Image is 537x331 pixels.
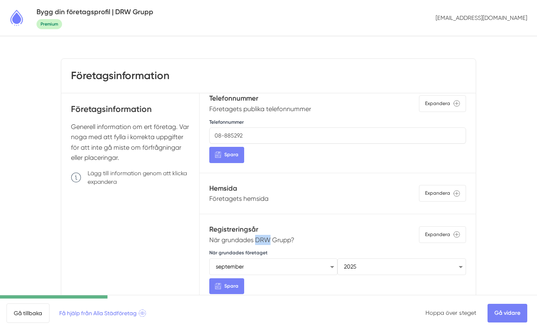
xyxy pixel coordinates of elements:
a: Gå vidare [488,304,527,322]
label: När grundades företaget [209,249,268,256]
div: Expandera [419,185,466,202]
span: Spara [224,282,238,290]
h5: Hemsida [209,183,268,194]
h3: Företagsinformation [71,69,170,83]
p: Generell information om ert företag. Var noga med att fylla i korrekta uppgifter för att inte gå ... [71,122,189,163]
div: Expandera [419,95,466,112]
input: Telefonnummer [209,127,466,144]
h5: Telefonnummer [209,93,311,104]
button: Spara [209,147,244,163]
span: Spara [224,151,238,159]
p: Företagets publika telefonnummer [209,104,311,114]
p: Lägg till information genom att klicka expandera [88,169,189,185]
p: När grundades DRW Grupp? [209,235,294,245]
h5: Bygg din företagsprofil | DRW Grupp [37,6,153,17]
label: Telefonnummer [209,119,244,125]
a: Gå tillbaka [6,303,49,323]
a: Hoppa över steget [425,310,476,316]
button: Spara [209,278,244,294]
span: Få hjälp från Alla Städföretag [59,309,146,318]
img: Alla Städföretag [6,8,27,28]
p: Företagets hemsida [209,193,268,204]
h4: Företagsinformation [71,103,189,121]
span: Premium [37,19,62,29]
div: Expandera [419,226,466,243]
h5: Registreringsår [209,224,294,235]
p: [EMAIL_ADDRESS][DOMAIN_NAME] [432,11,531,25]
